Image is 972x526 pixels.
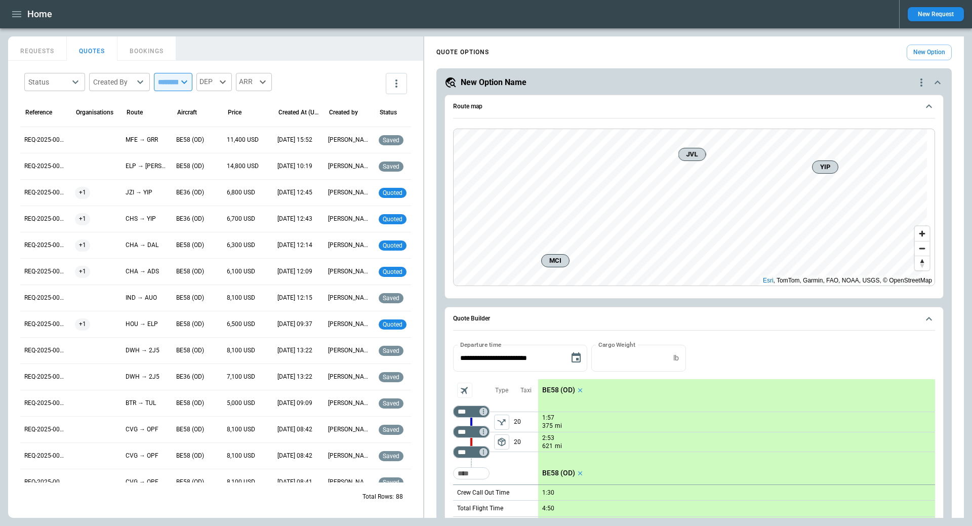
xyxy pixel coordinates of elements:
p: 6,800 USD [227,188,269,197]
p: 375 [542,422,553,430]
p: 10/07/2025 10:19 [277,162,320,171]
div: Saved [379,390,421,416]
p: [PERSON_NAME] [328,373,371,381]
p: 8,100 USD [227,346,269,355]
p: [PERSON_NAME] [328,320,371,329]
div: ARR [236,73,272,91]
p: [PERSON_NAME] [328,267,371,276]
div: Created At (UTC-05:00) [278,109,319,116]
p: Total Rows: [362,493,394,501]
span: +1 [75,232,90,258]
p: MFE → GRR [126,136,168,144]
p: ELP → ABE [126,162,168,171]
label: Departure time [460,340,502,349]
p: 10/05/2025 12:45 [277,188,320,197]
span: saved [381,347,401,354]
span: +1 [75,206,90,232]
p: REQ-2025-000312 [24,452,67,460]
p: 8,100 USD [227,425,269,434]
p: [PERSON_NAME] [328,241,371,250]
p: [PERSON_NAME] [328,188,371,197]
p: 10/03/2025 12:15 [277,294,320,302]
span: saved [381,426,401,433]
p: CHS → YIP [126,215,168,223]
p: REQ-2025-000322 [24,188,67,197]
p: BE58 (OD) [176,241,219,250]
span: quoted [381,321,404,328]
p: REQ-2025-000315 [24,346,67,355]
p: BE58 (OD) [176,267,219,276]
p: REQ-2025-000317 [24,294,67,302]
p: BE58 (OD) [176,294,219,302]
span: saved [381,453,401,460]
p: REQ-2025-000314 [24,399,67,408]
p: REQ-2025-000319 [24,267,67,276]
p: 7,100 USD [227,373,269,381]
span: package_2 [497,437,507,447]
p: BE58 (OD) [176,425,219,434]
p: [PERSON_NAME] [328,452,371,460]
div: Saved [379,364,421,390]
span: saved [381,400,401,407]
p: lb [673,354,679,362]
button: QUOTES [67,36,117,61]
p: 11,400 USD [227,136,269,144]
p: [PERSON_NAME] [328,136,371,144]
div: Route map [453,129,935,287]
p: 621 [542,442,553,451]
p: JZI → YIP [126,188,168,197]
div: DEP [196,73,232,91]
div: Price [228,109,241,116]
p: Type [495,386,508,395]
p: 10/05/2025 12:09 [277,267,320,276]
h6: Quote Builder [453,315,490,322]
p: 09/28/2025 13:22 [277,346,320,355]
p: CVG → OPF [126,425,168,434]
p: 09/26/2025 09:09 [277,399,320,408]
p: 20 [514,412,538,432]
span: Type of sector [494,415,509,430]
span: saved [381,295,401,302]
button: REQUESTS [8,36,67,61]
div: Saved [379,417,421,442]
button: Route map [453,95,935,118]
p: 10/03/2025 09:37 [277,320,320,329]
label: Cargo Weight [598,340,635,349]
p: 10/05/2025 12:43 [277,215,320,223]
p: 6,100 USD [227,267,269,276]
p: REQ-2025-000322 [24,215,67,223]
div: Too short [453,426,490,438]
a: Esri [763,277,774,284]
p: BE58 (OD) [542,469,575,477]
p: [PERSON_NAME] [328,162,371,171]
p: 8,100 USD [227,294,269,302]
p: HOU → ELP [126,320,168,329]
button: Reset bearing to north [915,256,929,270]
p: BE58 (OD) [176,452,219,460]
p: 88 [396,493,403,501]
div: Created by [329,109,358,116]
p: REQ-2025-000315 [24,373,67,381]
p: REQ-2025-000312 [24,425,67,434]
p: [PERSON_NAME] [328,425,371,434]
p: 09/28/2025 13:22 [277,373,320,381]
p: DWH → 2J5 [126,346,168,355]
p: Crew Call Out Time [457,489,509,497]
p: [PERSON_NAME] [328,346,371,355]
p: 20 [514,432,538,452]
div: Quoted [379,232,421,258]
span: saved [381,163,401,170]
p: BE58 (OD) [176,399,219,408]
p: 4:50 [542,505,554,512]
div: Created By [93,77,134,87]
div: Quoted [379,206,421,232]
span: saved [381,374,401,381]
p: BE58 (OD) [176,162,219,171]
p: BE58 (OD) [176,320,219,329]
h6: Route map [453,103,482,110]
span: Aircraft selection [457,383,472,398]
div: Saved [379,153,421,179]
p: BE58 (OD) [542,386,575,394]
p: 5,000 USD [227,399,269,408]
button: New Option [907,45,952,60]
